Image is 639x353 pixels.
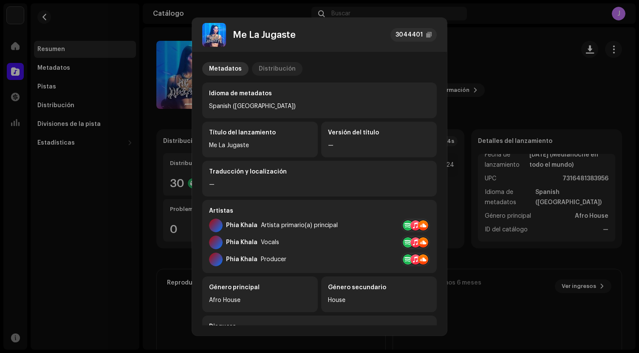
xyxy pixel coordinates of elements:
div: Traducción y localización [209,168,430,176]
div: Spanish ([GEOGRAPHIC_DATA]) [209,101,430,111]
div: Phia Khala [226,222,257,229]
div: Phia Khala [226,239,257,246]
div: Título del lanzamiento [209,128,311,137]
div: Artistas [209,207,430,215]
div: Metadatos [209,62,242,76]
div: Me La Jugaste [233,30,296,40]
div: Distribución [259,62,296,76]
div: Idioma de metadatos [209,89,430,98]
div: Género secundario [328,283,430,292]
div: Me La Jugaste [209,140,311,151]
div: Versión del título [328,128,430,137]
div: Vocals [261,239,279,246]
div: Género principal [209,283,311,292]
div: Disquera [209,322,430,331]
div: — [328,140,430,151]
div: 3044401 [396,30,423,40]
div: House [328,295,430,305]
img: 2241fb3f-7fe0-4a86-8910-ad388025e1ee [202,23,226,47]
div: — [209,179,430,190]
div: Artista primario(a) principal [261,222,338,229]
div: Afro House [209,295,311,305]
div: Producer [261,256,286,263]
div: Phia Khala [226,256,257,263]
